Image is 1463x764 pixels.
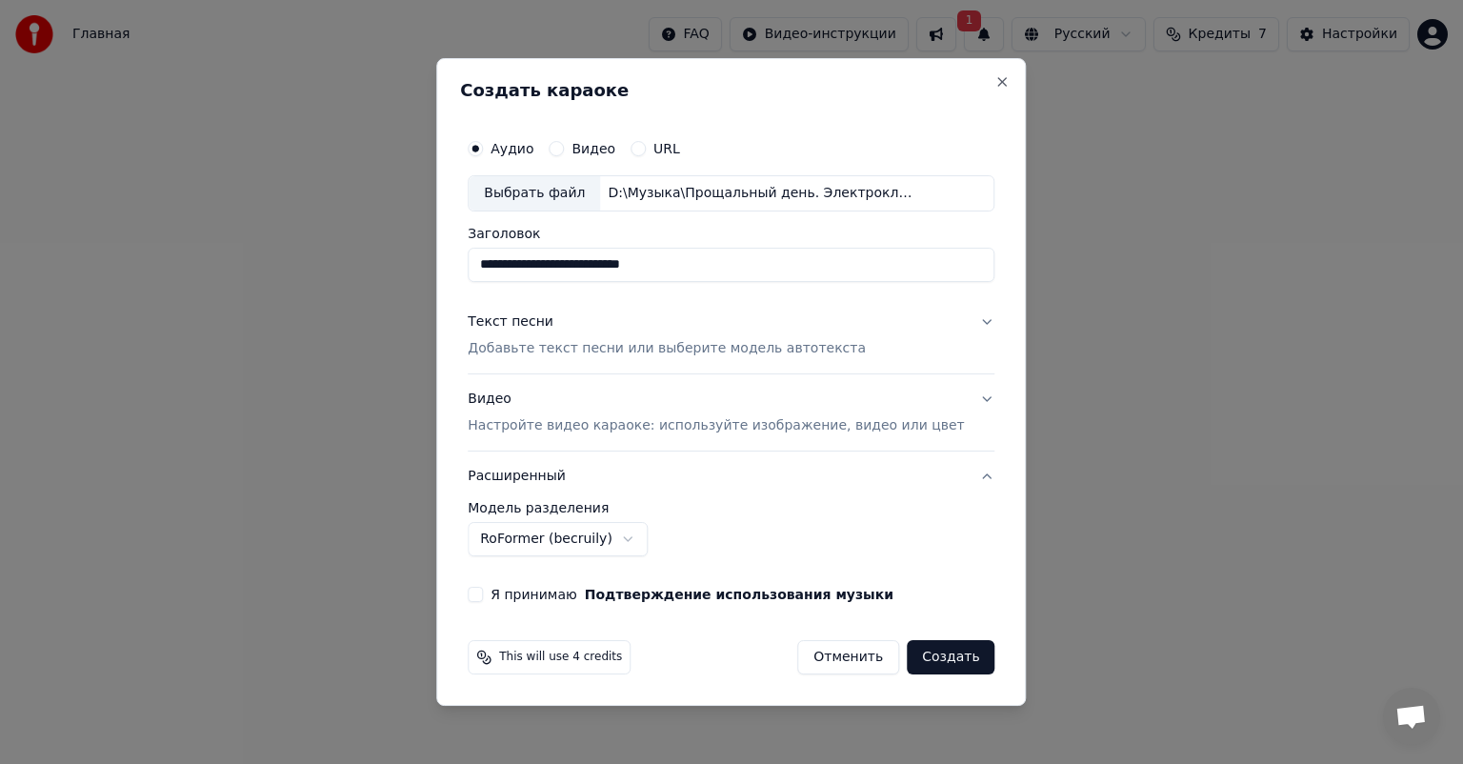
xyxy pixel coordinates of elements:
button: Создать [907,640,994,674]
label: Видео [571,142,615,155]
label: Модель разделения [468,501,994,514]
label: Аудио [491,142,533,155]
button: Расширенный [468,452,994,501]
button: ВидеоНастройте видео караоке: используйте изображение, видео или цвет [468,374,994,451]
label: Я принимаю [491,588,893,601]
div: Видео [468,390,964,435]
div: Текст песни [468,312,553,332]
label: Заголовок [468,227,994,240]
p: Настройте видео караоке: используйте изображение, видео или цвет [468,416,964,435]
button: Текст песниДобавьте текст песни или выберите модель автотекста [468,297,994,373]
div: Расширенный [468,501,994,572]
span: This will use 4 credits [499,650,622,665]
label: URL [653,142,680,155]
button: Я принимаю [585,588,893,601]
div: D:\Музыка\Прощальный день. Электроклуб..mp3 [600,184,924,203]
h2: Создать караоке [460,82,1002,99]
p: Добавьте текст песни или выберите модель автотекста [468,339,866,358]
button: Отменить [797,640,899,674]
div: Выбрать файл [469,176,600,211]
